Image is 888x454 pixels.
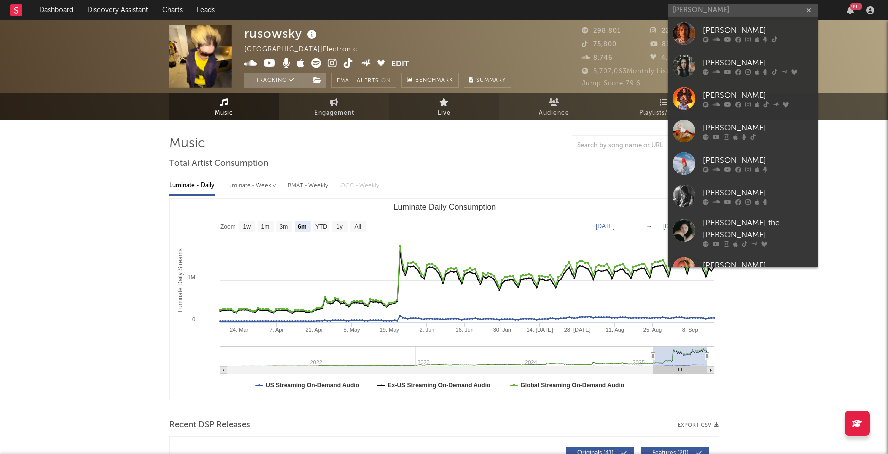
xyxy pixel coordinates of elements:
[703,217,813,241] div: [PERSON_NAME] the [PERSON_NAME]
[646,223,652,230] text: →
[682,327,698,333] text: 8. Sep
[393,203,496,211] text: Luminate Daily Consumption
[668,82,818,115] a: [PERSON_NAME]
[493,327,511,333] text: 30. Jun
[387,382,490,389] text: Ex-US Streaming On-Demand Audio
[169,158,268,170] span: Total Artist Consumption
[176,248,183,312] text: Luminate Daily Streams
[703,259,813,271] div: [PERSON_NAME]
[526,327,553,333] text: 14. [DATE]
[582,80,641,87] span: Jump Score: 79.6
[288,177,330,194] div: BMAT - Weekly
[170,199,719,399] svg: Luminate Daily Consumption
[192,316,195,322] text: 0
[169,93,279,120] a: Music
[678,422,719,428] button: Export CSV
[244,44,369,56] div: [GEOGRAPHIC_DATA] | Electronic
[609,93,719,120] a: Playlists/Charts
[243,223,251,230] text: 1w
[650,28,688,34] span: 221,636
[187,274,195,280] text: 1M
[415,75,453,87] span: Benchmark
[169,177,215,194] div: Luminate - Daily
[279,93,389,120] a: Engagement
[354,223,361,230] text: All
[668,180,818,212] a: [PERSON_NAME]
[668,212,818,252] a: [PERSON_NAME] the [PERSON_NAME]
[643,327,661,333] text: 25. Aug
[582,55,613,61] span: 8,746
[703,154,813,166] div: [PERSON_NAME]
[596,223,615,230] text: [DATE]
[582,28,621,34] span: 298,801
[464,73,511,88] button: Summary
[650,55,679,61] span: 4,152
[668,115,818,147] a: [PERSON_NAME]
[850,3,862,10] div: 99 +
[703,24,813,36] div: [PERSON_NAME]
[847,6,854,14] button: 99+
[279,223,288,230] text: 3m
[401,73,459,88] a: Benchmark
[520,382,624,389] text: Global Streaming On-Demand Audio
[269,327,284,333] text: 7. Apr
[244,73,307,88] button: Tracking
[225,177,278,194] div: Luminate - Weekly
[229,327,248,333] text: 24. Mar
[663,223,682,230] text: [DATE]
[315,223,327,230] text: YTD
[244,25,319,42] div: rusowsky
[703,122,813,134] div: [PERSON_NAME]
[391,58,409,71] button: Edit
[305,327,323,333] text: 21. Apr
[650,41,685,48] span: 83,700
[564,327,590,333] text: 28. [DATE]
[539,107,569,119] span: Audience
[379,327,399,333] text: 19. May
[298,223,306,230] text: 6m
[220,223,236,230] text: Zoom
[668,17,818,50] a: [PERSON_NAME]
[314,107,354,119] span: Engagement
[668,252,818,285] a: [PERSON_NAME]
[215,107,233,119] span: Music
[703,187,813,199] div: [PERSON_NAME]
[639,107,689,119] span: Playlists/Charts
[343,327,360,333] text: 5. May
[476,78,506,83] span: Summary
[582,68,688,75] span: 5,707,063 Monthly Listeners
[389,93,499,120] a: Live
[455,327,473,333] text: 16. Jun
[331,73,396,88] button: Email AlertsOn
[668,147,818,180] a: [PERSON_NAME]
[169,419,250,431] span: Recent DSP Releases
[668,4,818,17] input: Search for artists
[703,89,813,101] div: [PERSON_NAME]
[499,93,609,120] a: Audience
[381,78,391,84] em: On
[605,327,624,333] text: 11. Aug
[668,50,818,82] a: [PERSON_NAME]
[582,41,617,48] span: 75,800
[703,57,813,69] div: [PERSON_NAME]
[572,142,678,150] input: Search by song name or URL
[438,107,451,119] span: Live
[266,382,359,389] text: US Streaming On-Demand Audio
[336,223,343,230] text: 1y
[261,223,269,230] text: 1m
[419,327,434,333] text: 2. Jun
